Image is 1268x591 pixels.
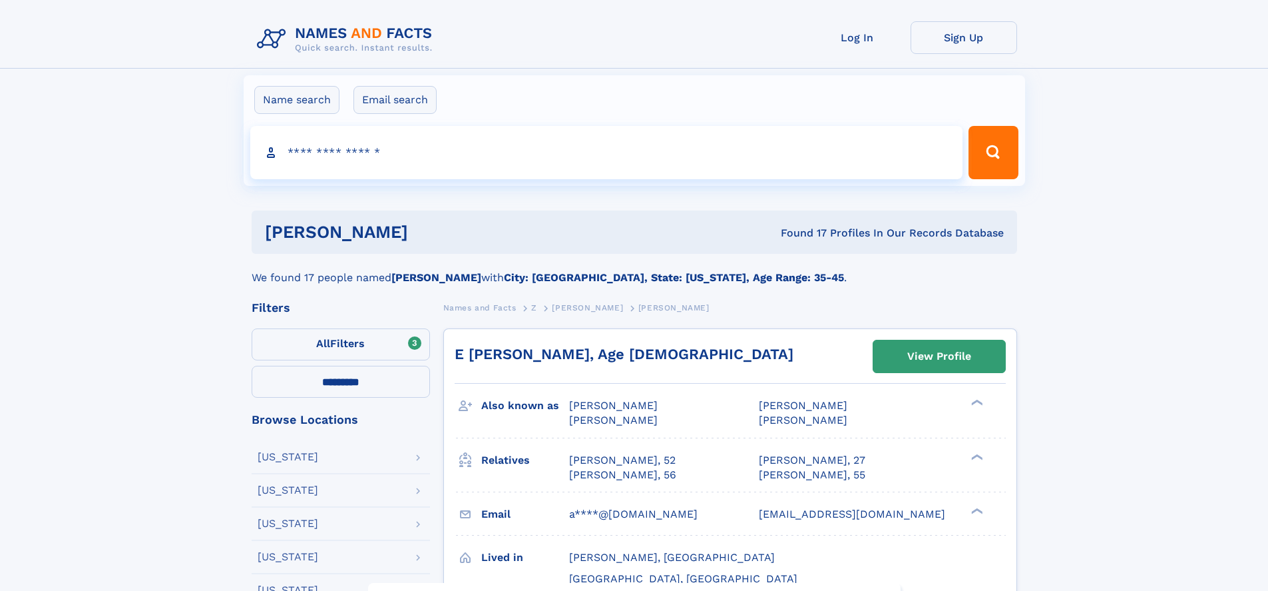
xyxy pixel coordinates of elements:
[569,468,676,482] a: [PERSON_NAME], 56
[531,303,537,312] span: Z
[481,449,569,472] h3: Relatives
[968,506,984,515] div: ❯
[254,86,339,114] label: Name search
[258,518,318,529] div: [US_STATE]
[968,126,1018,179] button: Search Button
[907,341,971,372] div: View Profile
[252,328,430,360] label: Filters
[481,503,569,526] h3: Email
[569,453,676,468] a: [PERSON_NAME], 52
[759,453,865,468] a: [PERSON_NAME], 27
[911,21,1017,54] a: Sign Up
[250,126,963,179] input: search input
[804,21,911,54] a: Log In
[258,485,318,496] div: [US_STATE]
[968,398,984,407] div: ❯
[873,340,1005,372] a: View Profile
[968,452,984,461] div: ❯
[481,546,569,569] h3: Lived in
[531,299,537,316] a: Z
[759,399,847,412] span: [PERSON_NAME]
[316,337,330,350] span: All
[252,414,430,426] div: Browse Locations
[252,302,430,314] div: Filters
[638,303,710,312] span: [PERSON_NAME]
[252,21,443,57] img: Logo Names and Facts
[265,224,594,241] h1: [PERSON_NAME]
[353,86,437,114] label: Email search
[569,551,775,564] span: [PERSON_NAME], [GEOGRAPHIC_DATA]
[552,299,623,316] a: [PERSON_NAME]
[455,346,793,362] a: E [PERSON_NAME], Age [DEMOGRAPHIC_DATA]
[569,572,797,585] span: [GEOGRAPHIC_DATA], [GEOGRAPHIC_DATA]
[569,414,658,426] span: [PERSON_NAME]
[258,552,318,562] div: [US_STATE]
[391,271,481,284] b: [PERSON_NAME]
[569,399,658,412] span: [PERSON_NAME]
[258,452,318,462] div: [US_STATE]
[552,303,623,312] span: [PERSON_NAME]
[759,414,847,426] span: [PERSON_NAME]
[759,508,945,520] span: [EMAIL_ADDRESS][DOMAIN_NAME]
[481,394,569,417] h3: Also known as
[504,271,844,284] b: City: [GEOGRAPHIC_DATA], State: [US_STATE], Age Range: 35-45
[594,226,1004,241] div: Found 17 Profiles In Our Records Database
[252,254,1017,286] div: We found 17 people named with .
[443,299,517,316] a: Names and Facts
[759,468,865,482] a: [PERSON_NAME], 55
